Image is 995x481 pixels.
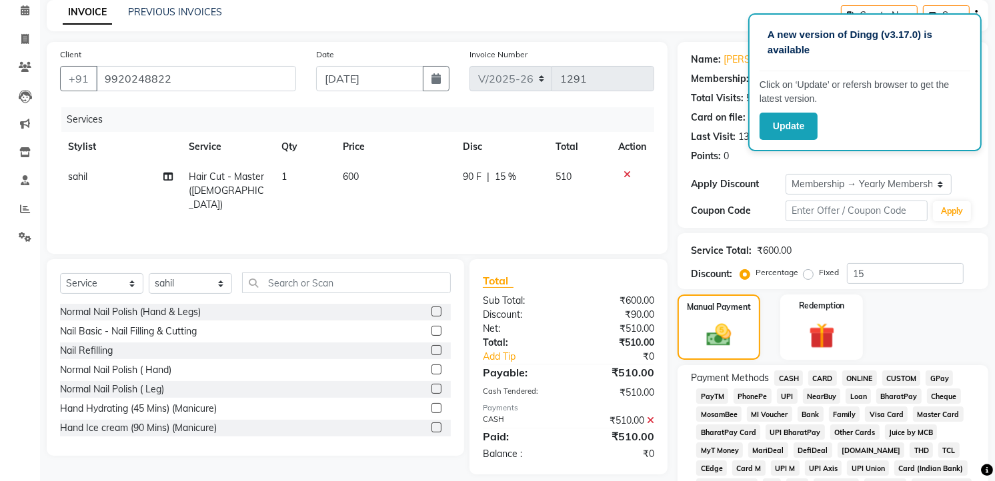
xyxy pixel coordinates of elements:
span: 90 F [463,170,481,184]
span: GPay [926,370,953,386]
button: Save [923,5,970,26]
div: Hand Hydrating (45 Mins) (Manicure) [60,402,217,416]
div: Sub Total: [473,294,569,308]
span: Other Cards [830,424,880,440]
div: Card on file: [691,111,746,125]
span: UPI Union [847,460,889,476]
span: MI Voucher [747,406,792,422]
span: Loan [846,388,871,404]
th: Qty [273,132,335,162]
div: ₹510.00 [569,322,665,336]
button: Create New [841,5,918,26]
div: Total: [473,336,569,350]
th: Total [548,132,610,162]
a: [PERSON_NAME] [724,53,798,67]
span: Hair Cut - Master ([DEMOGRAPHIC_DATA]) [189,171,264,211]
span: THD [910,442,933,458]
span: MosamBee [696,406,742,422]
input: Search by Name/Mobile/Email/Code [96,66,296,91]
th: Stylist [60,132,181,162]
div: ₹0 [569,447,665,461]
div: ₹510.00 [569,336,665,350]
div: 13-08-2025 [738,130,789,144]
button: Update [760,113,818,140]
label: Invoice Number [469,49,528,61]
span: [DOMAIN_NAME] [838,442,905,458]
p: A new version of Dingg (v3.17.0) is available [768,27,962,57]
span: Juice by MCB [885,424,938,440]
div: Normal Nail Polish ( Hand) [60,363,171,377]
span: Visa Card [865,406,908,422]
img: _gift.svg [801,320,843,352]
span: CEdge [696,460,727,476]
div: Balance : [473,447,569,461]
th: Disc [455,132,548,162]
label: Manual Payment [687,301,751,313]
div: Payments [483,402,654,414]
label: Fixed [819,266,839,278]
label: Date [316,49,334,61]
span: CARD [808,370,837,386]
div: Payable: [473,364,569,380]
span: Family [829,406,860,422]
span: MariDeal [748,442,788,458]
span: Card (Indian Bank) [894,460,968,476]
div: ₹510.00 [569,428,665,444]
div: Hand Ice cream (90 Mins) (Manicure) [60,421,217,435]
button: Apply [933,201,971,221]
div: ₹510.00 [569,414,665,428]
div: ₹0 [585,350,665,364]
label: Redemption [799,300,845,312]
span: 600 [343,171,359,183]
span: UPI [777,388,798,404]
div: Net: [473,322,569,336]
span: Payment Methods [691,371,769,385]
div: ₹510.00 [569,364,665,380]
a: Add Tip [473,350,585,364]
div: Services [61,107,664,132]
span: | [487,170,489,184]
span: 510 [556,171,572,183]
a: INVOICE [63,1,112,25]
div: Nail Refilling [60,344,113,358]
span: Master Card [913,406,964,422]
div: Apply Discount [691,177,786,191]
div: CASH [473,414,569,428]
span: CASH [774,370,803,386]
div: ₹510.00 [569,386,665,400]
div: Membership: [691,72,749,86]
div: 0 [724,149,729,163]
span: Cheque [927,388,961,404]
div: Nail Basic - Nail Filling & Cutting [60,324,197,338]
span: DefiDeal [794,442,832,458]
span: UPI BharatPay [766,424,825,440]
div: ₹600.00 [569,294,665,308]
div: Last Visit: [691,130,736,144]
div: Paid: [473,428,569,444]
div: Normal Nail Polish (Hand & Legs) [60,305,201,319]
label: Client [60,49,81,61]
div: Normal Nail Polish ( Leg) [60,382,164,396]
label: Percentage [756,266,798,278]
p: Click on ‘Update’ or refersh browser to get the latest version. [760,78,970,106]
span: TCL [938,442,960,458]
div: Points: [691,149,721,163]
th: Service [181,132,273,162]
span: sahil [68,171,87,183]
span: 15 % [495,170,516,184]
span: NearBuy [803,388,841,404]
th: Action [610,132,654,162]
span: Total [483,274,514,288]
span: ONLINE [842,370,877,386]
a: PREVIOUS INVOICES [128,6,222,18]
input: Search or Scan [242,272,451,293]
span: Bank [798,406,824,422]
div: Coupon Code [691,204,786,218]
span: PhonePe [734,388,772,404]
div: Service Total: [691,244,752,258]
div: ₹90.00 [569,308,665,322]
div: Total Visits: [691,91,744,105]
div: Discount: [691,267,732,281]
div: Name: [691,53,721,67]
span: 1 [281,171,287,183]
